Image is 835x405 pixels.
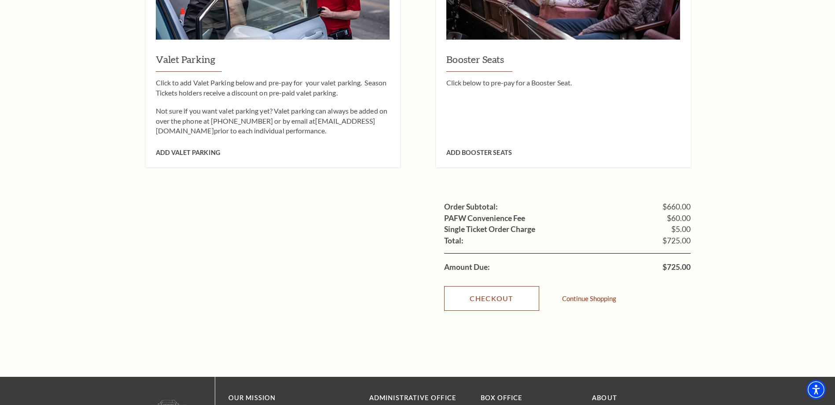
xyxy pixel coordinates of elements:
label: PAFW Convenience Fee [444,214,525,222]
p: BOX OFFICE [481,393,579,404]
a: About [592,394,617,401]
label: Total: [444,237,463,245]
p: Click below to pre-pay for a Booster Seat. [446,78,680,88]
div: Accessibility Menu [806,380,826,399]
p: OUR MISSION [228,393,338,404]
label: Order Subtotal: [444,203,498,211]
a: Checkout [444,286,539,311]
p: Not sure if you want valet parking yet? Valet parking can always be added on over the phone at [P... [156,106,390,136]
span: $5.00 [671,225,691,233]
p: Click to add Valet Parking below and pre-pay for your valet parking. Season Tickets holders recei... [156,78,390,98]
p: Administrative Office [369,393,467,404]
h3: Booster Seats [446,53,680,72]
span: Add Valet Parking [156,149,220,156]
span: $60.00 [667,214,691,222]
span: $725.00 [662,237,691,245]
span: Add Booster Seats [446,149,512,156]
a: Continue Shopping [562,295,616,302]
span: $660.00 [662,203,691,211]
h3: Valet Parking [156,53,390,72]
label: Amount Due: [444,263,490,271]
span: $725.00 [662,263,691,271]
label: Single Ticket Order Charge [444,225,535,233]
